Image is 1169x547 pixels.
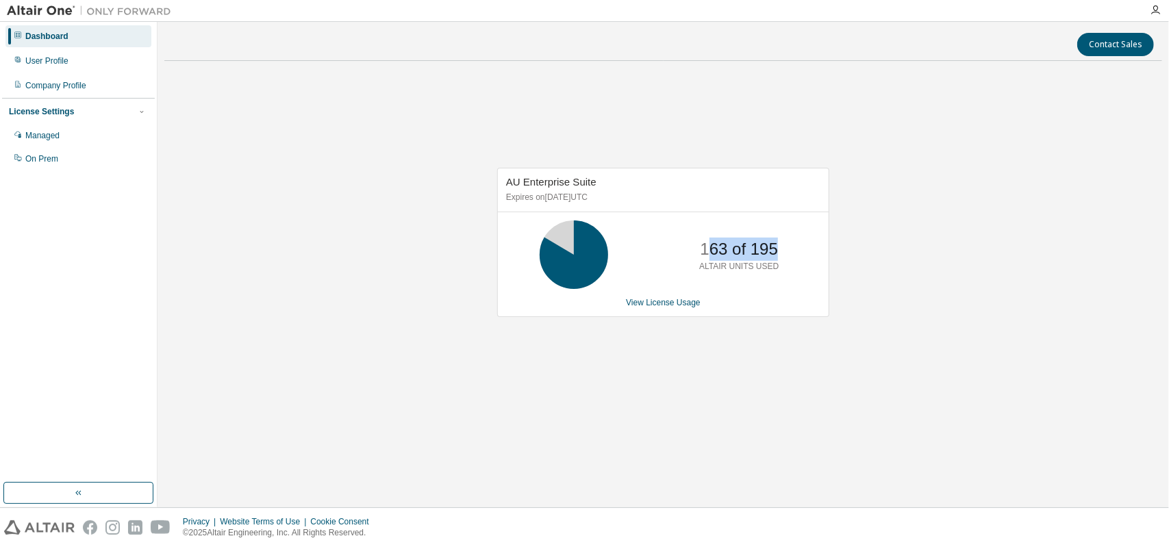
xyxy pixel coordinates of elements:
img: instagram.svg [105,520,120,535]
img: facebook.svg [83,520,97,535]
div: User Profile [25,55,68,66]
div: Dashboard [25,31,68,42]
img: Altair One [7,4,178,18]
img: linkedin.svg [128,520,142,535]
div: Cookie Consent [310,516,377,527]
div: Managed [25,130,60,141]
img: altair_logo.svg [4,520,75,535]
div: License Settings [9,106,74,117]
span: AU Enterprise Suite [506,176,596,188]
button: Contact Sales [1077,33,1154,56]
div: On Prem [25,153,58,164]
img: youtube.svg [151,520,171,535]
div: Company Profile [25,80,86,91]
p: 163 of 195 [701,238,778,261]
div: Website Terms of Use [220,516,310,527]
a: View License Usage [626,298,701,307]
p: Expires on [DATE] UTC [506,192,817,203]
p: © 2025 Altair Engineering, Inc. All Rights Reserved. [183,527,377,539]
p: ALTAIR UNITS USED [699,261,779,272]
div: Privacy [183,516,220,527]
